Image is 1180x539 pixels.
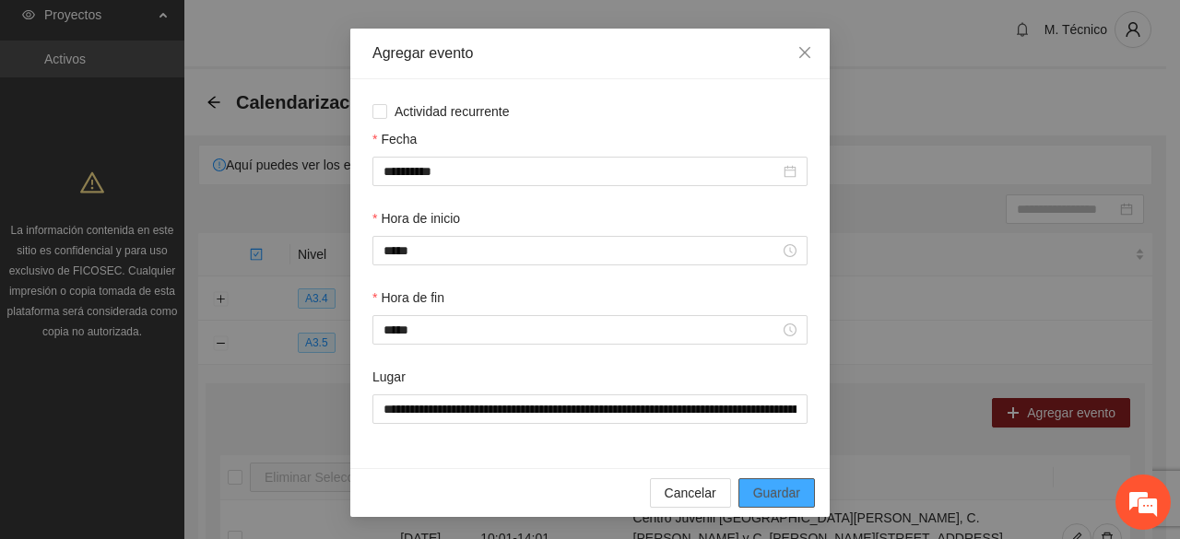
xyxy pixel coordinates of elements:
div: Chatee con nosotros ahora [96,94,310,118]
label: Lugar [372,367,406,387]
div: Minimizar ventana de chat en vivo [302,9,347,53]
span: Actividad recurrente [387,101,517,122]
label: Hora de fin [372,287,444,308]
button: Guardar [738,478,815,508]
input: Fecha [383,161,780,182]
label: Hora de inicio [372,208,460,228]
div: Agregar evento [372,43,808,64]
span: close [797,45,812,60]
textarea: Escriba su mensaje y pulse “Intro” [9,350,351,415]
button: Close [780,29,830,78]
input: Hora de inicio [383,240,780,261]
span: Cancelar [665,483,716,503]
input: Hora de fin [383,320,780,340]
input: Lugar [372,394,808,424]
button: Cancelar [650,478,731,508]
span: Guardar [753,483,800,503]
label: Fecha [372,129,417,149]
span: Estamos en línea. [107,170,254,356]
